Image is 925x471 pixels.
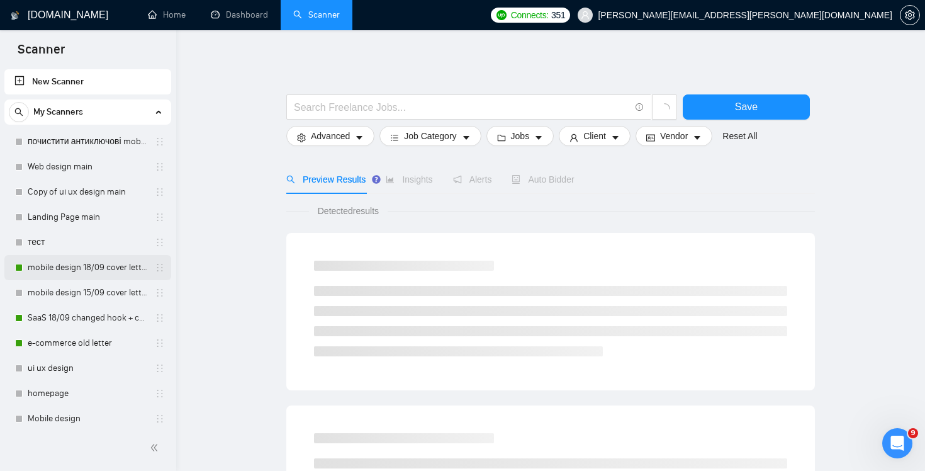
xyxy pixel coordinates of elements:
[8,40,75,67] span: Scanner
[309,204,388,218] span: Detected results
[722,129,757,143] a: Reset All
[155,263,165,273] span: holder
[155,288,165,298] span: holder
[14,69,161,94] a: New Scanner
[581,11,590,20] span: user
[293,9,340,20] a: searchScanner
[900,5,920,25] button: setting
[453,174,492,184] span: Alerts
[569,133,578,142] span: user
[497,133,506,142] span: folder
[28,154,147,179] a: Web design main
[28,280,147,305] a: mobile design 15/09 cover letter another first part
[28,305,147,331] a: SaaS 18/09 changed hook + case + final question
[297,133,306,142] span: setting
[551,8,565,22] span: 351
[371,174,382,185] div: Tooltip anchor
[404,129,456,143] span: Job Category
[462,133,471,142] span: caret-down
[4,69,171,94] li: New Scanner
[28,381,147,406] a: homepage
[559,126,631,146] button: userClientcaret-down
[28,331,147,356] a: e-commerce old letter
[453,175,462,184] span: notification
[659,103,670,115] span: loading
[511,8,549,22] span: Connects:
[511,129,530,143] span: Jobs
[693,133,702,142] span: caret-down
[386,175,395,184] span: area-chart
[496,10,507,20] img: upwork-logo.png
[683,94,810,120] button: Save
[11,6,20,26] img: logo
[294,99,630,115] input: Search Freelance Jobs...
[900,10,920,20] a: setting
[908,428,918,438] span: 9
[33,99,83,125] span: My Scanners
[390,133,399,142] span: bars
[486,126,554,146] button: folderJobscaret-down
[882,428,912,458] iframe: Intercom live chat
[28,255,147,280] a: mobile design 18/09 cover letter another first part
[155,414,165,424] span: holder
[155,212,165,222] span: holder
[512,174,574,184] span: Auto Bidder
[636,126,712,146] button: idcardVendorcaret-down
[311,129,350,143] span: Advanced
[355,133,364,142] span: caret-down
[28,179,147,205] a: Copy of ui ux design main
[28,129,147,154] a: почистити антиключові mobile design main
[379,126,481,146] button: barsJob Categorycaret-down
[660,129,688,143] span: Vendor
[150,441,162,454] span: double-left
[900,10,919,20] span: setting
[9,108,28,116] span: search
[386,174,432,184] span: Insights
[286,174,366,184] span: Preview Results
[155,363,165,373] span: holder
[636,103,644,111] span: info-circle
[148,9,186,20] a: homeHome
[155,162,165,172] span: holder
[155,187,165,197] span: holder
[155,237,165,247] span: holder
[155,137,165,147] span: holder
[28,406,147,431] a: Mobile design
[286,126,374,146] button: settingAdvancedcaret-down
[583,129,606,143] span: Client
[512,175,520,184] span: robot
[28,230,147,255] a: тест
[155,338,165,348] span: holder
[155,389,165,399] span: holder
[28,205,147,230] a: Landing Page main
[735,99,758,115] span: Save
[155,313,165,323] span: holder
[646,133,655,142] span: idcard
[611,133,620,142] span: caret-down
[211,9,268,20] a: dashboardDashboard
[534,133,543,142] span: caret-down
[28,356,147,381] a: ui ux design
[286,175,295,184] span: search
[9,102,29,122] button: search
